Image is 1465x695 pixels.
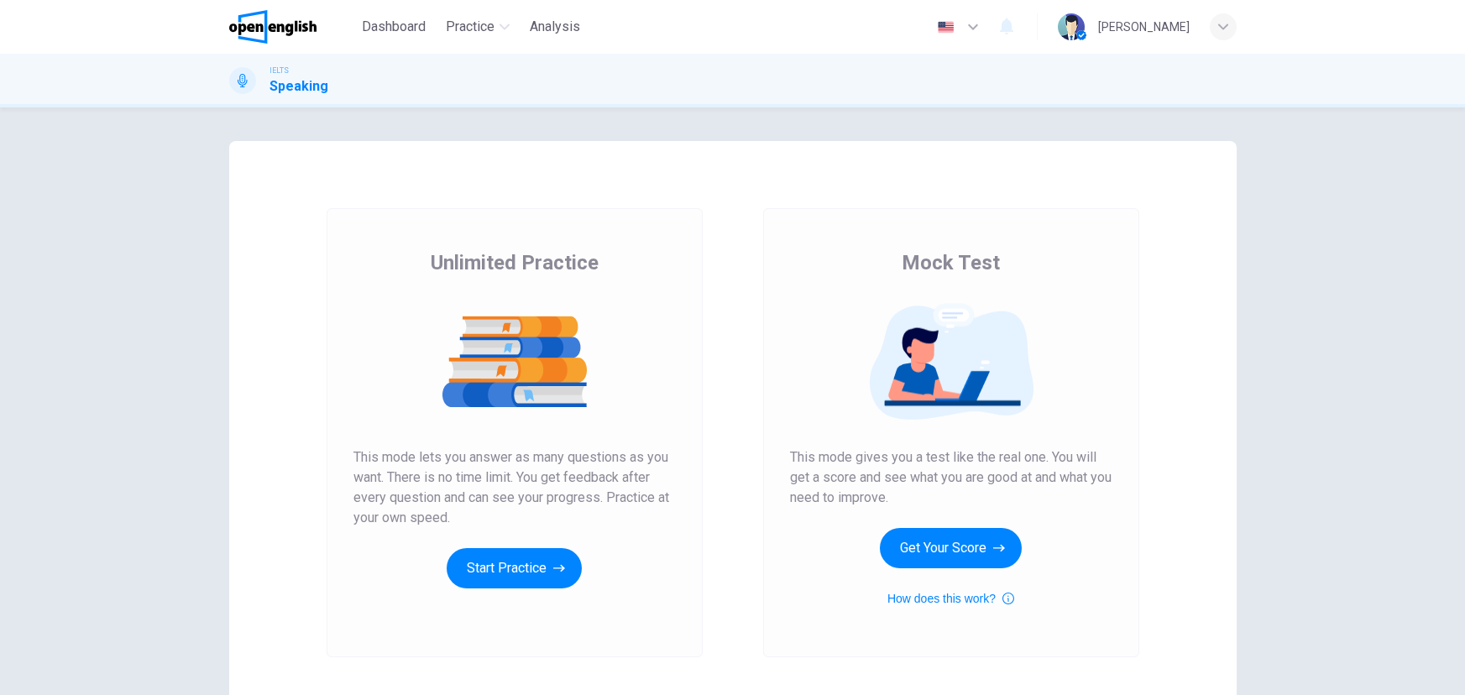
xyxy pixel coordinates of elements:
button: How does this work? [887,588,1014,609]
button: Get Your Score [880,528,1022,568]
img: Profile picture [1058,13,1085,40]
button: Start Practice [447,548,582,588]
span: This mode gives you a test like the real one. You will get a score and see what you are good at a... [790,447,1112,508]
img: en [935,21,956,34]
img: OpenEnglish logo [229,10,317,44]
span: Mock Test [902,249,1000,276]
h1: Speaking [269,76,328,97]
div: [PERSON_NAME] [1098,17,1190,37]
a: OpenEnglish logo [229,10,356,44]
button: Dashboard [355,12,432,42]
span: This mode lets you answer as many questions as you want. There is no time limit. You get feedback... [353,447,676,528]
button: Analysis [523,12,587,42]
span: Dashboard [362,17,426,37]
button: Practice [439,12,516,42]
span: IELTS [269,65,289,76]
span: Practice [446,17,494,37]
span: Unlimited Practice [431,249,599,276]
span: Analysis [530,17,580,37]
